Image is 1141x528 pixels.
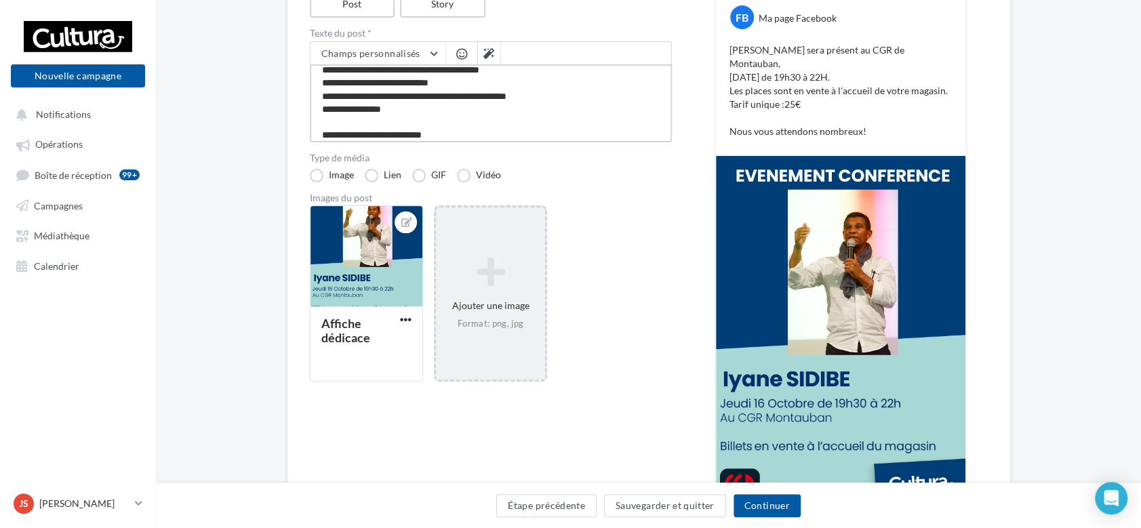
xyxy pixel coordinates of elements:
[8,253,148,277] a: Calendrier
[39,497,129,510] p: [PERSON_NAME]
[730,5,754,29] div: FB
[1095,482,1127,514] div: Open Intercom Messenger
[19,497,28,510] span: JS
[311,42,445,65] button: Champs personnalisés
[34,230,89,241] span: Médiathèque
[310,193,672,203] div: Images du post
[365,169,401,182] label: Lien
[310,28,672,38] label: Texte du post *
[759,12,837,25] div: Ma page Facebook
[34,260,79,271] span: Calendrier
[729,43,952,138] p: [PERSON_NAME] sera présent au CGR de Montauban, [DATE] de 19h30 à 22H. Les places sont en vente à...
[310,153,672,163] label: Type de média
[119,169,140,180] div: 99+
[321,316,370,345] div: Affiche dédicace
[496,494,597,517] button: Étape précédente
[8,131,148,156] a: Opérations
[8,192,148,217] a: Campagnes
[8,162,148,187] a: Boîte de réception99+
[8,102,142,126] button: Notifications
[11,64,145,87] button: Nouvelle campagne
[34,199,83,211] span: Campagnes
[310,169,354,182] label: Image
[604,494,726,517] button: Sauvegarder et quitter
[457,169,501,182] label: Vidéo
[35,139,83,150] span: Opérations
[36,108,91,120] span: Notifications
[35,169,112,180] span: Boîte de réception
[11,491,145,516] a: JS [PERSON_NAME]
[321,47,420,59] span: Champs personnalisés
[734,494,801,517] button: Continuer
[8,222,148,247] a: Médiathèque
[412,169,446,182] label: GIF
